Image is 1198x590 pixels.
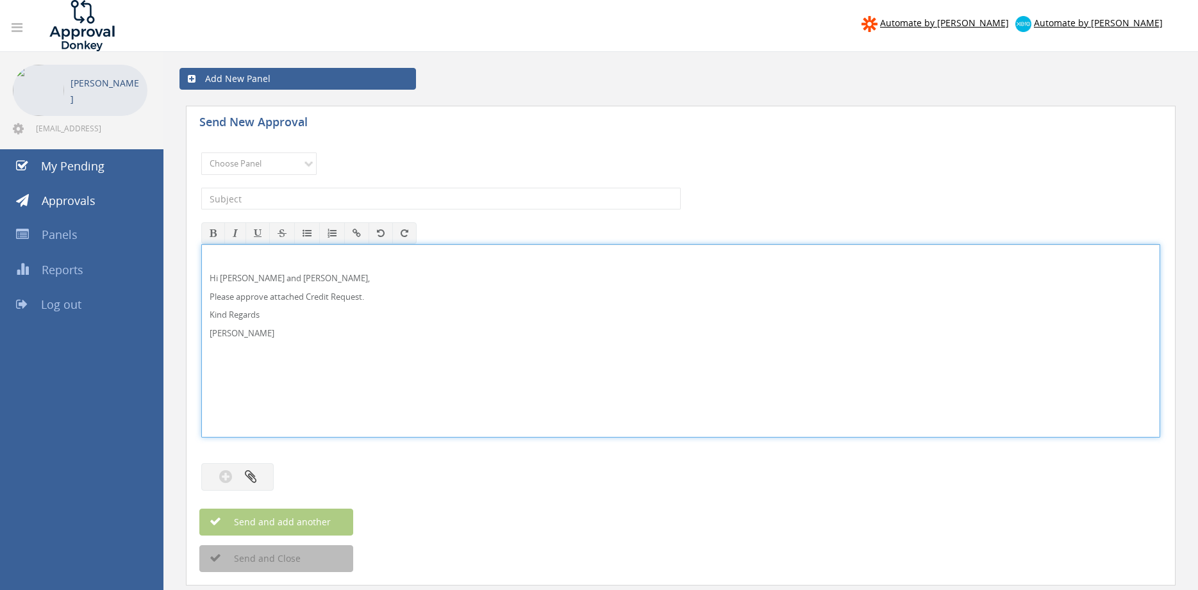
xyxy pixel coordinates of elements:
a: Add New Panel [179,68,416,90]
button: Strikethrough [269,222,295,244]
span: Log out [41,297,81,312]
span: Automate by [PERSON_NAME] [880,17,1009,29]
button: Ordered List [319,222,345,244]
img: xero-logo.png [1015,16,1031,32]
span: Automate by [PERSON_NAME] [1034,17,1163,29]
span: Panels [42,227,78,242]
button: Undo [369,222,393,244]
span: Approvals [42,193,96,208]
p: Hi [PERSON_NAME] and [PERSON_NAME], [210,272,1152,284]
button: Send and Close [199,545,353,572]
button: Unordered List [294,222,320,244]
button: Underline [245,222,270,244]
button: Send and add another [199,509,353,536]
button: Insert / edit link [344,222,369,244]
h5: Send New Approval [199,116,424,132]
span: Send and add another [206,516,331,528]
p: Kind Regards [210,309,1152,321]
button: Bold [201,222,225,244]
span: [EMAIL_ADDRESS][DOMAIN_NAME] [36,123,145,133]
p: [PERSON_NAME] [210,327,1152,340]
button: Redo [392,222,417,244]
img: zapier-logomark.png [861,16,878,32]
span: My Pending [41,158,104,174]
p: Please approve attached Credit Request. [210,291,1152,303]
p: [PERSON_NAME] [71,75,141,107]
button: Italic [224,222,246,244]
span: Reports [42,262,83,277]
input: Subject [201,188,681,209]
